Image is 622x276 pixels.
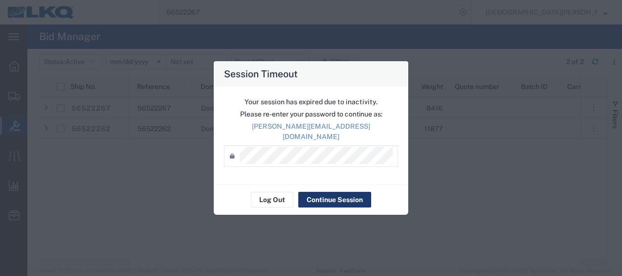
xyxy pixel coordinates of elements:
[251,192,293,207] button: Log Out
[224,109,398,119] p: Please re-enter your password to continue as:
[298,192,371,207] button: Continue Session
[224,121,398,142] p: [PERSON_NAME][EMAIL_ADDRESS][DOMAIN_NAME]
[224,67,298,81] h4: Session Timeout
[224,97,398,107] p: Your session has expired due to inactivity.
